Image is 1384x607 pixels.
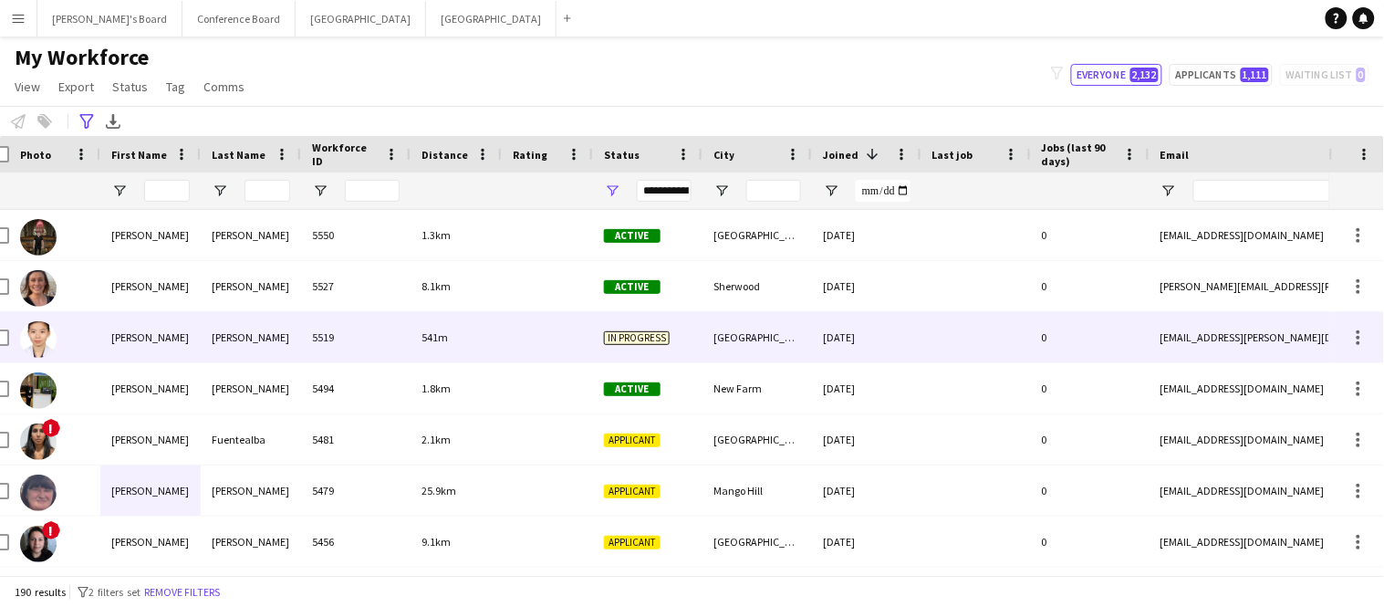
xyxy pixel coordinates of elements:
span: Applicant [604,485,661,498]
div: Fuentealba [201,414,301,465]
span: My Workforce [15,44,149,71]
span: Status [112,78,148,95]
button: Open Filter Menu [111,183,128,199]
img: Sheena Baines [20,475,57,511]
div: [DATE] [812,363,921,413]
div: [PERSON_NAME] [100,312,201,362]
span: 2,132 [1130,68,1159,82]
div: [DATE] [812,210,921,260]
span: Export [58,78,94,95]
div: 0 [1031,414,1150,465]
div: 5519 [301,312,411,362]
div: [PERSON_NAME] [201,261,301,311]
img: Lisa Russell [20,270,57,307]
span: View [15,78,40,95]
div: [PERSON_NAME] [100,466,201,516]
button: Everyone2,132 [1071,64,1162,86]
div: 0 [1031,261,1150,311]
span: 541m [421,330,448,344]
button: Open Filter Menu [1160,183,1177,199]
div: 5479 [301,466,411,516]
a: Status [105,75,155,99]
div: [PERSON_NAME] [201,210,301,260]
div: New Farm [702,363,812,413]
div: 5527 [301,261,411,311]
app-action-btn: Export XLSX [102,110,124,132]
div: 5481 [301,414,411,465]
span: Active [604,280,661,294]
span: Last Name [212,148,265,162]
span: Jobs (last 90 days) [1042,141,1117,168]
span: 25.9km [421,484,456,497]
span: 9.1km [421,535,451,549]
div: 5456 [301,517,411,567]
button: [PERSON_NAME]'s Board [37,1,182,37]
input: Last Name Filter Input [245,180,290,202]
button: [GEOGRAPHIC_DATA] [426,1,557,37]
button: Open Filter Menu [312,183,328,199]
input: First Name Filter Input [144,180,190,202]
span: Status [604,148,640,162]
div: [DATE] [812,466,921,516]
span: Workforce ID [312,141,378,168]
span: First Name [111,148,167,162]
span: Tag [166,78,185,95]
span: 2.1km [421,433,451,446]
span: Applicant [604,536,661,549]
app-action-btn: Advanced filters [76,110,98,132]
div: 5550 [301,210,411,260]
div: [PERSON_NAME] [100,414,201,465]
span: 8.1km [421,279,451,293]
span: 1.3km [421,228,451,242]
div: [DATE] [812,414,921,465]
a: Comms [196,75,252,99]
button: Applicants1,111 [1170,64,1273,86]
div: [PERSON_NAME] [201,517,301,567]
div: [PERSON_NAME] [201,466,301,516]
span: Active [604,382,661,396]
div: [PERSON_NAME] [100,517,201,567]
span: Last job [932,148,973,162]
button: Remove filters [140,582,224,602]
input: Joined Filter Input [856,180,911,202]
div: 0 [1031,517,1150,567]
span: 2 filters set [88,585,140,599]
div: 5494 [301,363,411,413]
div: 0 [1031,210,1150,260]
span: Photo [20,148,51,162]
div: [PERSON_NAME] [100,363,201,413]
span: Distance [421,148,468,162]
div: [DATE] [812,517,921,567]
span: In progress [604,331,670,345]
span: ! [42,419,60,437]
img: TUONG NGUYEN [20,321,57,358]
span: Comms [203,78,245,95]
span: Active [604,229,661,243]
button: [GEOGRAPHIC_DATA] [296,1,426,37]
span: Applicant [604,434,661,447]
div: [GEOGRAPHIC_DATA] [702,210,812,260]
button: Open Filter Menu [604,183,620,199]
div: Sherwood [702,261,812,311]
a: View [7,75,47,99]
input: City Filter Input [746,180,801,202]
button: Open Filter Menu [823,183,839,199]
div: 0 [1031,466,1150,516]
span: 1,111 [1241,68,1269,82]
img: Alejandra Fuentealba [20,424,57,460]
span: Joined [823,148,858,162]
span: ! [42,521,60,539]
a: Export [51,75,101,99]
div: [PERSON_NAME] [201,363,301,413]
div: 0 [1031,312,1150,362]
input: Workforce ID Filter Input [345,180,400,202]
div: [GEOGRAPHIC_DATA] [702,517,812,567]
div: Mango Hill [702,466,812,516]
img: jaymi Rymer [20,372,57,409]
span: City [713,148,734,162]
img: Veronica Iriarte [20,526,57,562]
div: [PERSON_NAME] [100,210,201,260]
div: [PERSON_NAME] [100,261,201,311]
div: [GEOGRAPHIC_DATA] [702,312,812,362]
div: [DATE] [812,261,921,311]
